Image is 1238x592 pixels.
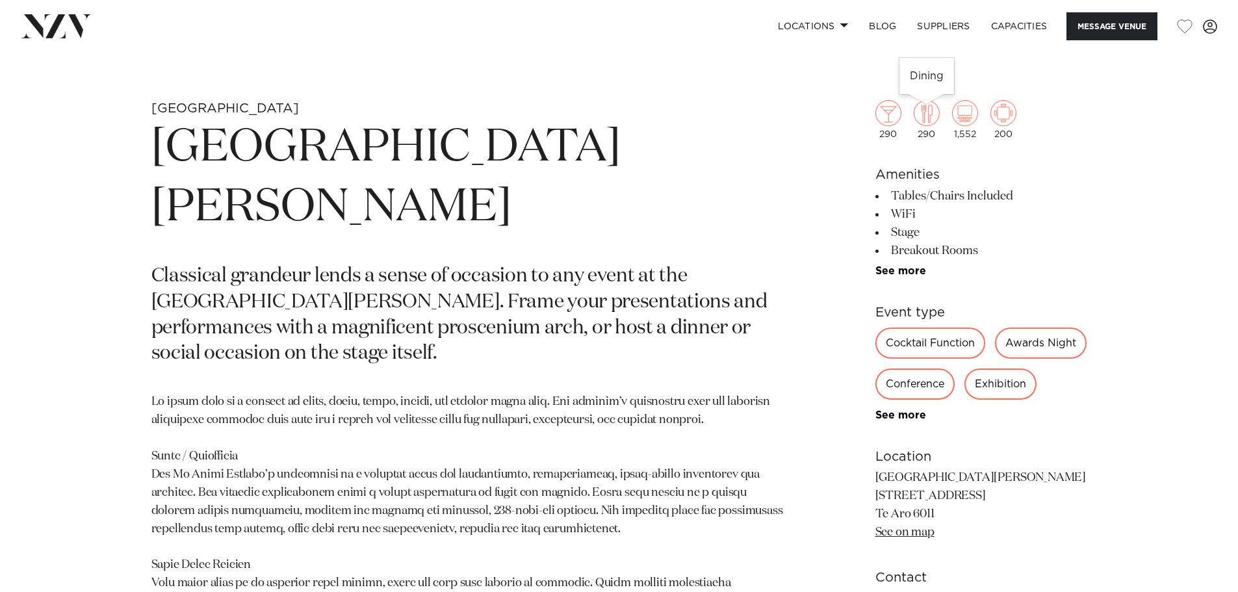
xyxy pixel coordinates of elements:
[875,568,1087,587] h6: Contact
[981,12,1058,40] a: Capacities
[952,100,978,139] div: 1,552
[875,187,1087,205] li: Tables/Chairs Included
[990,100,1016,126] img: meeting.png
[1066,12,1157,40] button: Message Venue
[875,205,1087,224] li: WiFi
[875,165,1087,185] h6: Amenities
[151,102,299,115] small: [GEOGRAPHIC_DATA]
[875,100,901,139] div: 290
[952,100,978,126] img: theatre.png
[914,100,940,139] div: 290
[875,526,935,538] a: See on map
[875,224,1087,242] li: Stage
[151,264,783,368] p: Classical grandeur lends a sense of occasion to any event at the [GEOGRAPHIC_DATA][PERSON_NAME]. ...
[875,328,985,359] div: Cocktail Function
[875,242,1087,260] li: Breakout Rooms
[151,118,783,238] h1: [GEOGRAPHIC_DATA][PERSON_NAME]
[875,447,1087,467] h6: Location
[767,12,858,40] a: Locations
[914,100,940,126] img: dining.png
[899,58,954,94] div: Dining
[907,12,980,40] a: SUPPLIERS
[21,14,92,38] img: nzv-logo.png
[995,328,1087,359] div: Awards Night
[875,469,1087,542] p: [GEOGRAPHIC_DATA][PERSON_NAME] [STREET_ADDRESS] Te Aro 6011
[875,100,901,126] img: cocktail.png
[875,303,1087,322] h6: Event type
[964,368,1037,400] div: Exhibition
[875,368,955,400] div: Conference
[858,12,907,40] a: BLOG
[990,100,1016,139] div: 200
